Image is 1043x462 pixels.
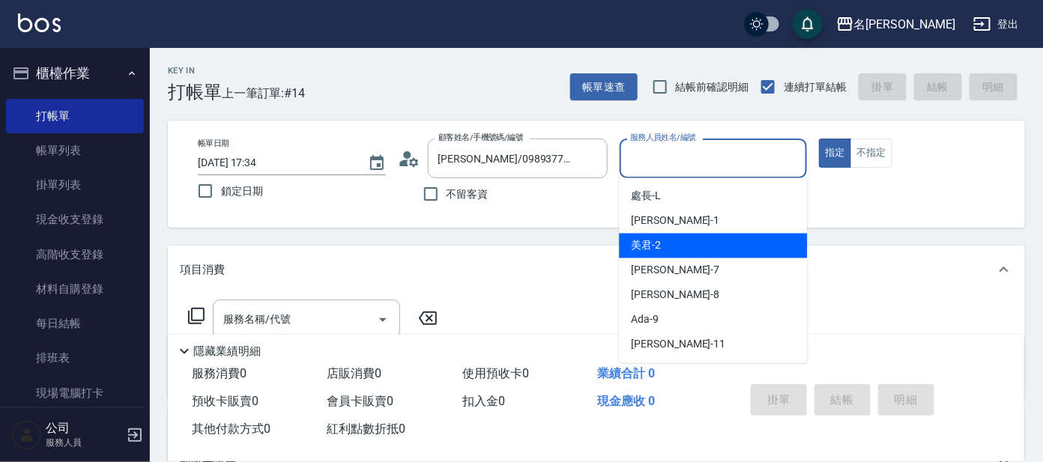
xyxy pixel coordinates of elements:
button: 名[PERSON_NAME] [830,9,961,40]
span: [PERSON_NAME] -7 [631,263,719,279]
img: Person [12,420,42,450]
button: 不指定 [850,139,892,168]
span: [PERSON_NAME] -11 [631,337,725,353]
span: 結帳前確認明細 [676,79,749,95]
span: 服務消費 0 [192,366,247,380]
span: Ada -9 [631,312,659,328]
span: 店販消費 0 [327,366,382,380]
label: 顧客姓名/手機號碼/編號 [438,132,524,143]
span: 現金應收 0 [598,394,656,408]
span: 會員卡販賣 0 [327,394,394,408]
span: 美君 -2 [631,238,661,254]
span: [PERSON_NAME] -12 [631,362,725,377]
h2: Key In [168,66,222,76]
p: 隱藏業績明細 [193,344,261,359]
span: 不留客資 [447,186,489,202]
span: 其他付款方式 0 [192,422,270,436]
a: 高階收支登錄 [6,237,144,272]
span: [PERSON_NAME] -8 [631,288,719,303]
button: 帳單速查 [570,73,638,101]
button: 櫃檯作業 [6,54,144,93]
span: 紅利點數折抵 0 [327,422,406,436]
span: 使用預收卡 0 [462,366,529,380]
img: Logo [18,13,61,32]
button: Choose date, selected date is 2025-08-18 [359,145,395,181]
span: 鎖定日期 [221,183,263,199]
a: 帳單列表 [6,133,144,168]
h3: 打帳單 [168,82,222,103]
p: 項目消費 [180,262,225,278]
a: 每日結帳 [6,306,144,341]
label: 服務人員姓名/編號 [630,132,696,143]
button: 登出 [967,10,1025,38]
a: 材料自購登錄 [6,272,144,306]
div: 項目消費 [168,246,1025,294]
span: [PERSON_NAME] -1 [631,213,719,229]
span: 預收卡販賣 0 [192,394,259,408]
div: 名[PERSON_NAME] [854,15,955,34]
button: Open [371,308,395,332]
button: 指定 [819,139,851,168]
button: save [793,9,823,39]
span: 處長 -L [631,189,661,204]
input: YYYY/MM/DD hh:mm [198,151,353,175]
h5: 公司 [46,421,122,436]
span: 連續打單結帳 [784,79,847,95]
span: 上一筆訂單:#14 [222,84,306,103]
span: 扣入金 0 [462,394,505,408]
a: 現金收支登錄 [6,202,144,237]
a: 現場電腦打卡 [6,376,144,410]
a: 打帳單 [6,99,144,133]
label: 帳單日期 [198,138,229,149]
p: 服務人員 [46,436,122,449]
a: 掛單列表 [6,168,144,202]
a: 排班表 [6,341,144,375]
span: 業績合計 0 [598,366,656,380]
